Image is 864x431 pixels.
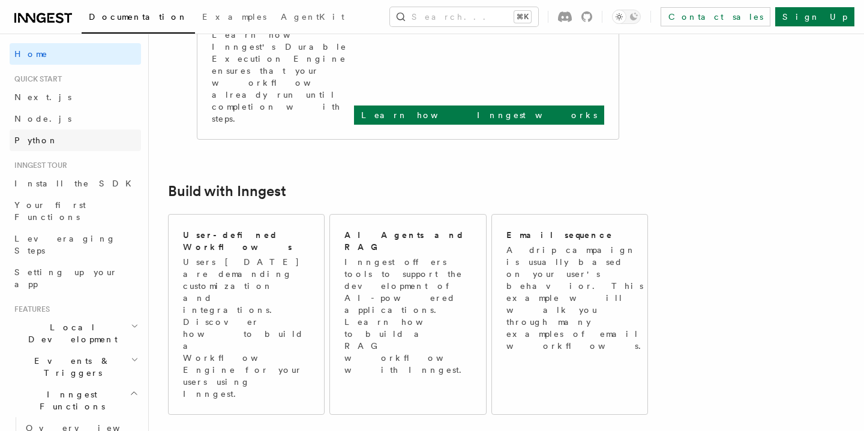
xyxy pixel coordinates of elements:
a: Contact sales [661,7,770,26]
a: AI Agents and RAGInngest offers tools to support the development of AI-powered applications. Lear... [329,214,486,415]
kbd: ⌘K [514,11,531,23]
a: Learn how Inngest works [354,106,604,125]
a: AgentKit [274,4,352,32]
span: Documentation [89,12,188,22]
span: Local Development [10,321,131,345]
p: Users [DATE] are demanding customization and integrations. Discover how to build a Workflow Engin... [183,256,310,400]
span: Features [10,305,50,314]
a: Documentation [82,4,195,34]
a: Home [10,43,141,65]
button: Search...⌘K [390,7,538,26]
a: Install the SDK [10,173,141,194]
span: Python [14,135,58,145]
span: Examples [202,12,266,22]
p: Learn how Inngest's Durable Execution Engine ensures that your workflow already run until complet... [212,29,354,125]
span: AgentKit [281,12,344,22]
button: Events & Triggers [10,350,141,384]
h2: Email sequence [506,229,613,241]
h2: AI Agents and RAG [344,229,473,253]
a: User-defined WorkflowsUsers [DATE] are demanding customization and integrations. Discover how to ... [168,214,325,415]
span: Inngest tour [10,161,67,170]
a: Your first Functions [10,194,141,228]
span: Quick start [10,74,62,84]
span: Leveraging Steps [14,234,116,255]
span: Next.js [14,92,71,102]
a: Setting up your app [10,261,141,295]
a: Python [10,129,141,151]
span: Home [14,48,48,60]
a: Build with Inngest [168,183,286,200]
span: Setting up your app [14,267,118,289]
a: Email sequenceA drip campaign is usually based on your user's behavior. This example will walk yo... [491,214,648,415]
p: Learn how Inngest works [361,109,597,121]
button: Toggle dark mode [612,10,641,24]
button: Inngest Functions [10,384,141,417]
button: Local Development [10,317,141,350]
span: Events & Triggers [10,355,131,379]
a: Leveraging Steps [10,228,141,261]
a: Sign Up [775,7,854,26]
span: Inngest Functions [10,388,130,412]
a: Examples [195,4,274,32]
p: Inngest offers tools to support the development of AI-powered applications. Learn how to build a ... [344,256,473,376]
span: Node.js [14,114,71,123]
span: Install the SDK [14,179,139,188]
h2: User-defined Workflows [183,229,310,253]
p: A drip campaign is usually based on your user's behavior. This example will walk you through many... [506,244,648,352]
a: Node.js [10,108,141,129]
a: Next.js [10,86,141,108]
span: Your first Functions [14,200,86,222]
